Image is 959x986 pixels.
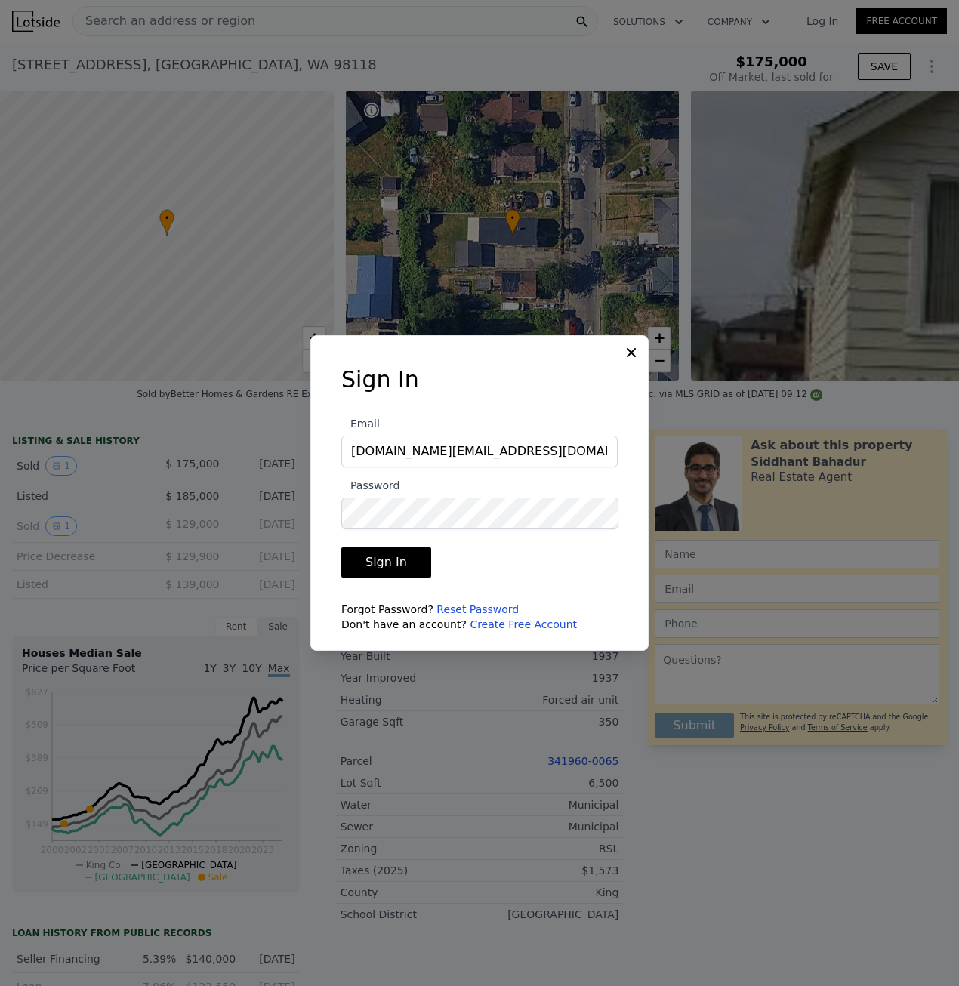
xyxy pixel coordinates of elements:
span: Email [341,418,380,430]
h3: Sign In [341,366,618,393]
a: Reset Password [436,603,519,615]
span: Password [341,479,399,491]
button: Sign In [341,547,431,578]
a: Create Free Account [470,618,577,630]
input: Email [341,436,618,467]
input: Password [341,498,618,528]
div: Forgot Password? Don't have an account? [341,602,618,632]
